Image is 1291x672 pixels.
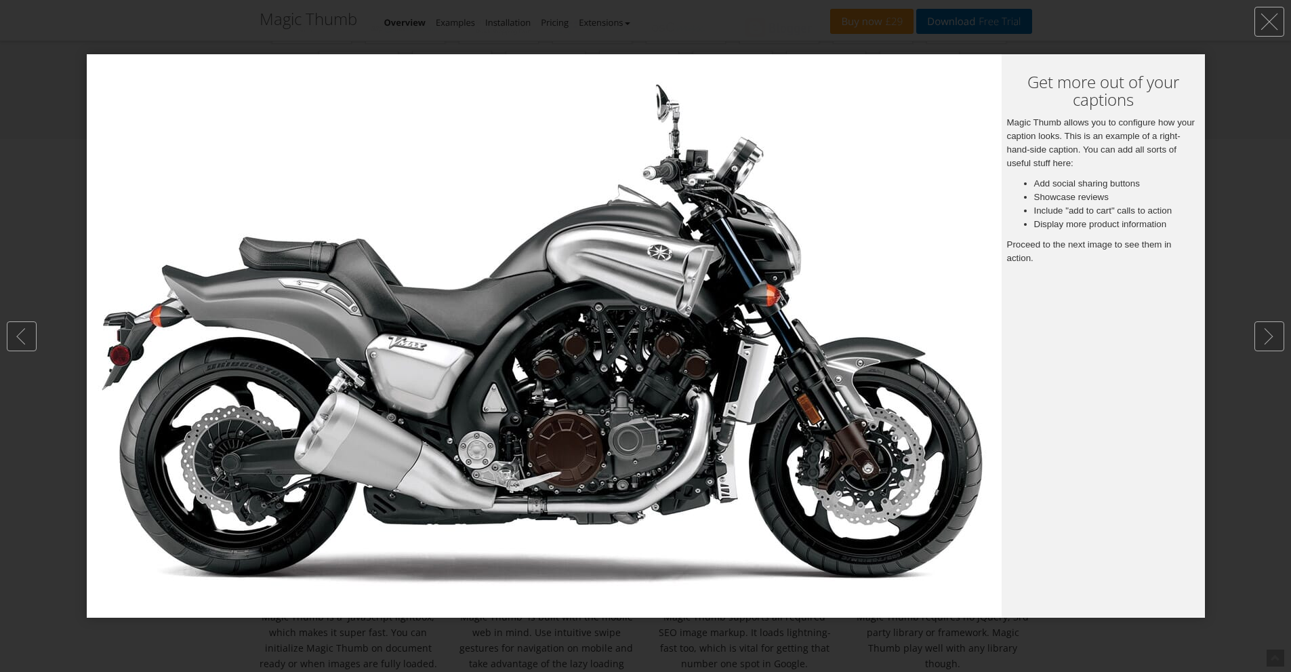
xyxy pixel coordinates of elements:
[1007,73,1200,109] h3: Get more out of your captions
[7,321,37,351] a: Previous
[1254,321,1284,351] a: Next
[1034,177,1200,191] li: Add social sharing buttons
[1034,218,1200,231] li: Display more product information
[1007,116,1200,170] p: Magic Thumb allows you to configure how your caption looks. This is an example of a right-hand-si...
[87,54,1002,618] img: Photo 1
[1254,7,1284,37] a: Close
[1007,60,1200,612] div: Proceed to the next image to see them in action.
[1034,204,1200,218] li: Include "add to cart" calls to action
[1034,191,1200,204] li: Showcase reviews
